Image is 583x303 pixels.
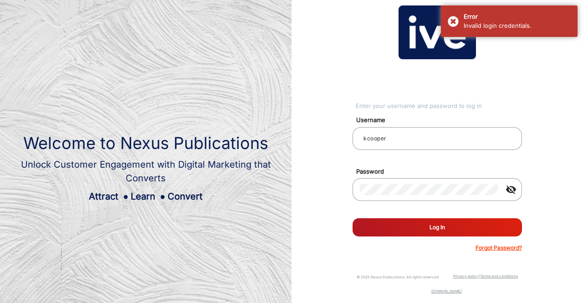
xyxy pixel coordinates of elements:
[480,274,518,278] a: Terms and conditions
[360,133,515,144] input: Your username
[399,5,476,59] img: vmg-logo
[123,191,128,202] span: ●
[476,244,522,252] p: Forgot Password?
[453,274,479,278] a: Privacy policy
[160,191,165,202] span: ●
[353,218,522,236] button: Log In
[431,289,462,293] a: [DOMAIN_NAME]
[500,184,522,195] mat-icon: visibility_off
[464,21,571,31] div: Invalid login credentials.
[356,102,522,111] div: Enter your username and password to log in
[464,12,571,21] div: Error
[349,116,532,125] mat-label: Username
[479,274,480,278] a: |
[349,167,532,176] mat-label: Password
[357,275,440,279] small: © 2025 Nexus Publications. All rights reserved.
